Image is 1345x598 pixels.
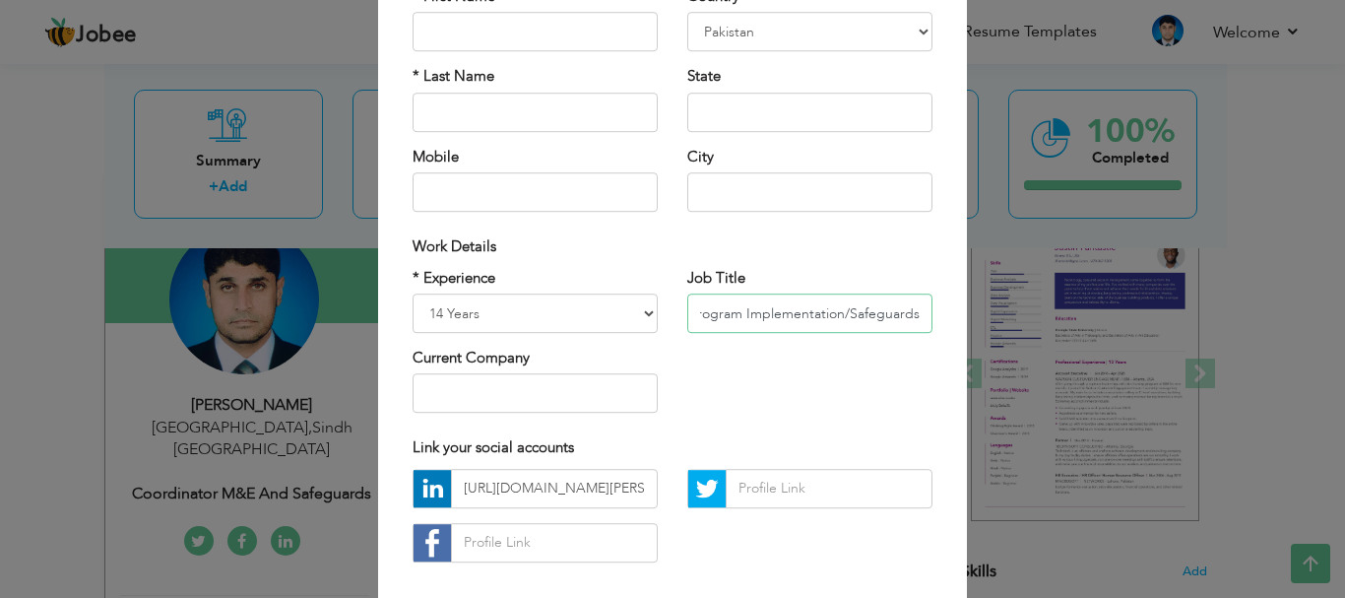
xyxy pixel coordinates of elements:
[414,524,451,562] img: facebook
[687,268,745,289] label: Job Title
[413,438,574,458] span: Link your social accounts
[451,523,658,563] input: Profile Link
[726,469,932,508] input: Profile Link
[413,268,495,289] label: * Experience
[688,470,726,507] img: Twitter
[414,470,451,507] img: linkedin
[687,147,714,167] label: City
[413,236,496,256] span: Work Details
[687,67,721,88] label: State
[413,348,530,368] label: Current Company
[413,147,459,167] label: Mobile
[451,469,658,508] input: Profile Link
[413,67,494,88] label: * Last Name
